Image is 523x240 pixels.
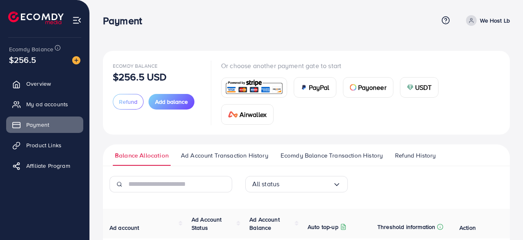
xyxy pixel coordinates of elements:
span: Product Links [26,141,62,149]
span: Payment [26,121,49,129]
span: Ecomdy Balance [113,62,158,69]
span: Overview [26,80,51,88]
a: Product Links [6,137,83,153]
a: cardPayPal [294,77,336,98]
p: We Host Lb [480,16,510,25]
a: We Host Lb [463,15,510,26]
button: Refund [113,94,144,110]
span: Affiliate Program [26,162,70,170]
span: Add balance [155,98,188,106]
span: Refund History [395,151,436,160]
img: card [228,111,238,118]
span: Refund [119,98,137,106]
span: $256.5 [9,54,36,66]
a: Affiliate Program [6,158,83,174]
span: Action [459,224,476,232]
span: Airwallex [240,110,267,119]
img: card [350,84,356,91]
span: Ecomdy Balance Transaction History [281,151,383,160]
p: $256.5 USD [113,72,167,82]
span: Ecomdy Balance [9,45,53,53]
img: image [72,56,80,64]
span: Ad Account Transaction History [181,151,268,160]
span: Ad account [110,224,139,232]
div: Search for option [245,176,348,192]
a: cardPayoneer [343,77,393,98]
img: card [407,84,413,91]
a: cardUSDT [400,77,439,98]
span: All status [252,178,280,190]
span: My ad accounts [26,100,68,108]
span: Ad Account Status [192,215,222,232]
a: card [221,78,287,98]
a: cardAirwallex [221,104,274,125]
span: USDT [415,82,432,92]
img: logo [8,11,64,24]
iframe: Chat [488,203,517,234]
a: My ad accounts [6,96,83,112]
p: Auto top-up [308,222,338,232]
span: Ad Account Balance [249,215,280,232]
p: Or choose another payment gate to start [221,61,500,71]
button: Add balance [148,94,194,110]
p: Threshold information [377,222,435,232]
span: Balance Allocation [115,151,169,160]
img: menu [72,16,82,25]
span: PayPal [309,82,329,92]
a: Payment [6,117,83,133]
img: card [224,79,284,96]
h3: Payment [103,15,148,27]
a: Overview [6,75,83,92]
img: card [301,84,307,91]
span: Payoneer [358,82,386,92]
input: Search for option [279,178,332,190]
